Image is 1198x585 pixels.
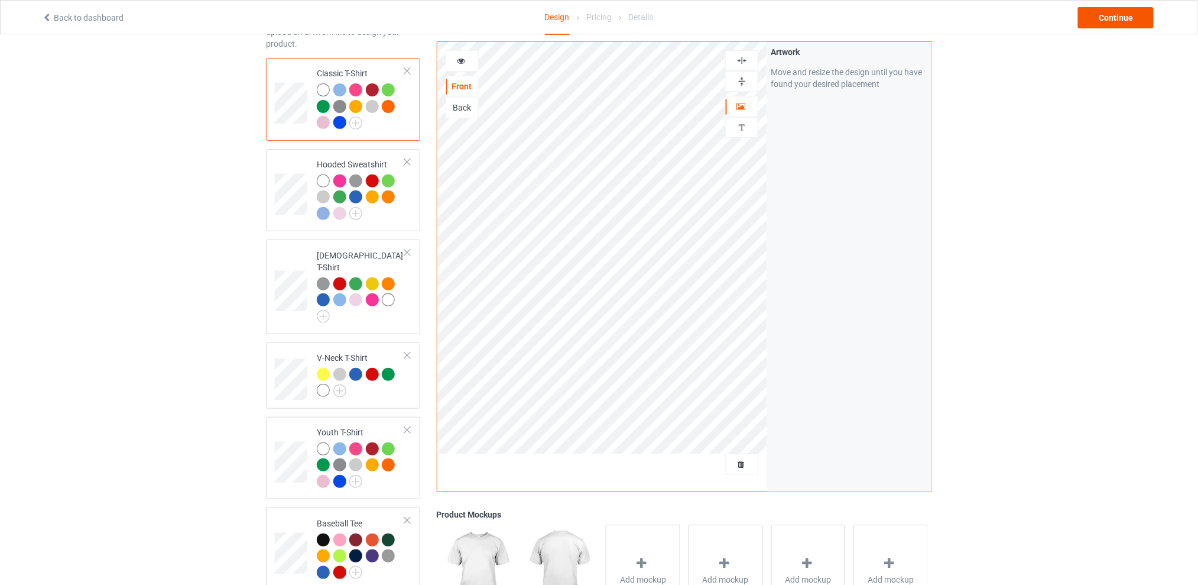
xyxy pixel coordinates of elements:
[1078,7,1154,28] div: Continue
[349,566,362,579] img: svg+xml;base64,PD94bWwgdmVyc2lvbj0iMS4wIiBlbmNvZGluZz0iVVRGLTgiPz4KPHN2ZyB3aWR0aD0iMjJweCIgaGVpZ2...
[736,122,748,133] img: svg%3E%0A
[266,58,420,141] div: Classic T-Shirt
[333,384,346,397] img: svg+xml;base64,PD94bWwgdmVyc2lvbj0iMS4wIiBlbmNvZGluZz0iVVRGLTgiPz4KPHN2ZyB3aWR0aD0iMjJweCIgaGVpZ2...
[266,342,420,409] div: V-Neck T-Shirt
[317,67,405,128] div: Classic T-Shirt
[586,1,612,34] div: Pricing
[317,250,405,319] div: [DEMOGRAPHIC_DATA] T-Shirt
[317,159,405,219] div: Hooded Sweatshirt
[771,66,927,90] div: Move and resize the design until you have found your desired placement
[266,149,420,232] div: Hooded Sweatshirt
[317,518,405,578] div: Baseball Tee
[382,550,395,563] img: heather_texture.png
[446,80,478,92] div: Front
[349,207,362,220] img: svg+xml;base64,PD94bWwgdmVyc2lvbj0iMS4wIiBlbmNvZGluZz0iVVRGLTgiPz4KPHN2ZyB3aWR0aD0iMjJweCIgaGVpZ2...
[437,509,932,521] div: Product Mockups
[333,458,346,471] img: heather_texture.png
[628,1,653,34] div: Details
[349,475,362,488] img: svg+xml;base64,PD94bWwgdmVyc2lvbj0iMS4wIiBlbmNvZGluZz0iVVRGLTgiPz4KPHN2ZyB3aWR0aD0iMjJweCIgaGVpZ2...
[446,102,478,114] div: Back
[736,55,748,66] img: svg%3E%0A
[545,1,570,35] div: Design
[266,240,420,334] div: [DEMOGRAPHIC_DATA] T-Shirt
[317,310,330,323] img: svg+xml;base64,PD94bWwgdmVyc2lvbj0iMS4wIiBlbmNvZGluZz0iVVRGLTgiPz4KPHN2ZyB3aWR0aD0iMjJweCIgaGVpZ2...
[317,352,405,396] div: V-Neck T-Shirt
[333,100,346,113] img: heather_texture.png
[771,46,927,58] div: Artwork
[349,117,362,130] img: svg+xml;base64,PD94bWwgdmVyc2lvbj0iMS4wIiBlbmNvZGluZz0iVVRGLTgiPz4KPHN2ZyB3aWR0aD0iMjJweCIgaGVpZ2...
[736,76,748,87] img: svg%3E%0A
[317,426,405,487] div: Youth T-Shirt
[266,417,420,500] div: Youth T-Shirt
[42,13,124,22] a: Back to dashboard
